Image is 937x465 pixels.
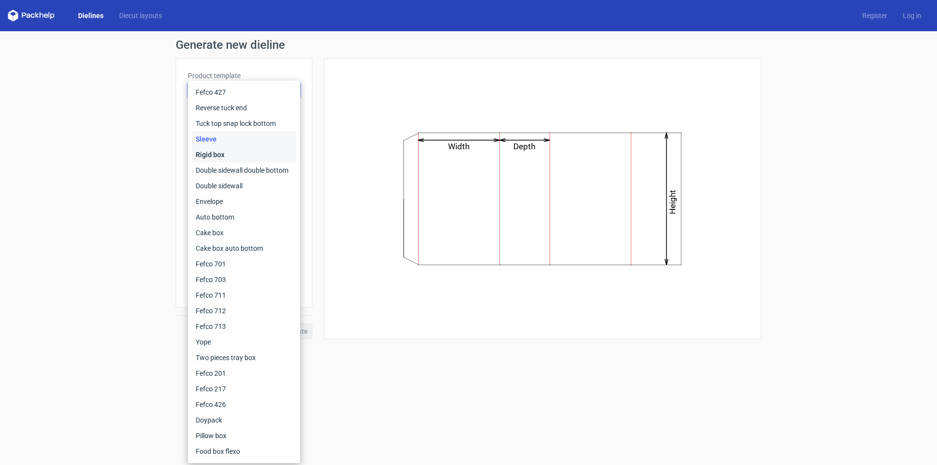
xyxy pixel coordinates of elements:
div: Double sidewall double bottom [192,162,296,178]
div: Fefco 711 [192,287,296,303]
div: Two pieces tray box [192,350,296,365]
div: Cake box [192,225,296,241]
div: Doypack [192,412,296,428]
div: Fefco 713 [192,319,296,334]
div: Fefco 712 [192,303,296,319]
div: Pillow box [192,428,296,444]
a: Log in [895,11,929,20]
div: Fefco 217 [192,381,296,397]
div: Fefco 426 [192,397,296,412]
div: Fefco 701 [192,256,296,272]
div: Cake box auto bottom [192,241,296,256]
div: Double sidewall [192,178,296,194]
a: Diecut layouts [111,11,170,20]
div: Fefco 703 [192,272,296,287]
a: Register [855,11,895,20]
div: Reverse tuck end [192,100,296,116]
div: Sleeve [192,131,296,147]
text: Width [448,142,470,151]
h1: Generate new dieline [176,39,761,51]
div: Auto bottom [192,209,296,225]
a: Dielines [70,11,111,20]
div: Fefco 201 [192,365,296,381]
div: Food box flexo [192,444,296,459]
text: Depth [514,142,536,151]
div: Rigid box [192,147,296,162]
div: Tuck top snap lock bottom [192,116,296,131]
div: Yope [192,334,296,350]
text: Height [668,190,678,214]
div: Envelope [192,194,296,209]
label: Product template [188,71,300,81]
div: Fefco 427 [192,84,296,100]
